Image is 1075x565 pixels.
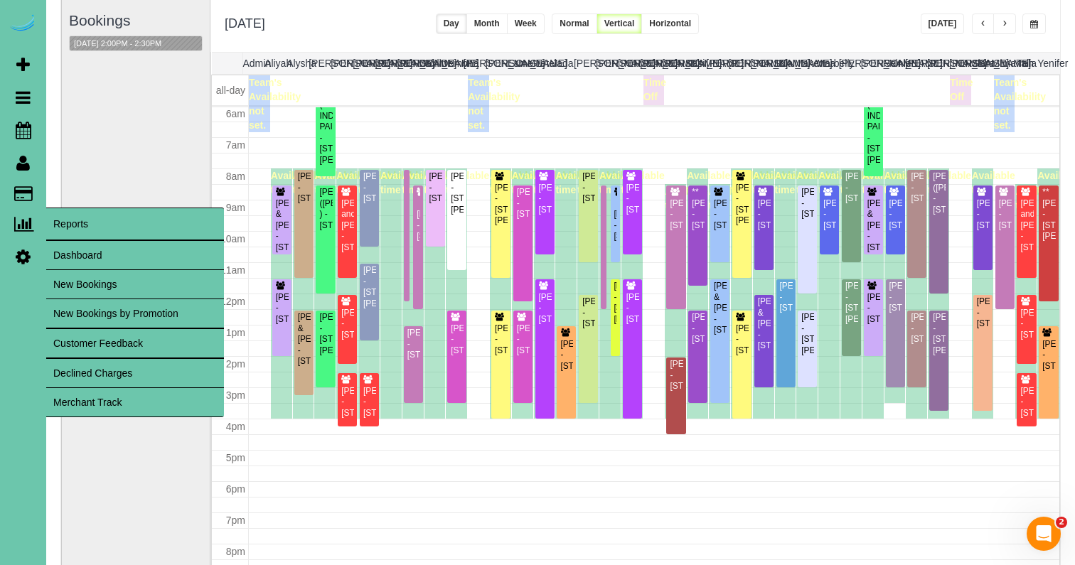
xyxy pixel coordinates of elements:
[555,170,599,195] span: Available time
[949,53,971,74] th: [PERSON_NAME]
[416,209,420,242] div: [PERSON_NAME] - [STREET_ADDRESS]
[861,53,883,74] th: [PERSON_NAME]
[424,170,468,195] span: Available time
[442,53,464,74] th: Demona
[490,170,533,195] span: Available time
[516,323,530,356] div: [PERSON_NAME] - [STREET_ADDRESS]
[225,14,265,31] h2: [DATE]
[46,241,224,269] a: Dashboard
[862,170,906,195] span: Available time
[757,198,771,231] div: [PERSON_NAME] - [STREET_ADDRESS]
[226,327,245,338] span: 1pm
[1042,187,1056,242] div: **[PERSON_NAME] - [STREET_ADDRESS][PERSON_NAME]
[446,170,489,195] span: Available time
[801,312,814,356] div: [PERSON_NAME] - [STREET_ADDRESS][PERSON_NAME]
[731,170,774,195] span: Available time
[220,264,245,276] span: 11am
[713,281,727,335] div: [PERSON_NAME] & [PERSON_NAME] - [STREET_ADDRESS]
[910,171,924,204] div: [PERSON_NAME] - [STREET_ADDRESS]
[341,386,354,419] div: [PERSON_NAME] - [STREET_ADDRESS]
[560,339,573,372] div: [PERSON_NAME] - [STREET_ADDRESS]
[972,170,1015,195] span: Available time
[226,358,245,370] span: 2pm
[845,281,858,325] div: [PERSON_NAME] - [STREET_ADDRESS][PERSON_NAME]
[1056,517,1067,528] span: 2
[419,53,442,74] th: Daylin
[450,171,464,215] div: [PERSON_NAME] - [STREET_ADDRESS][PERSON_NAME]
[687,170,730,195] span: Available time
[691,312,705,345] div: [PERSON_NAME] - [STREET_ADDRESS]
[582,171,595,204] div: [PERSON_NAME] - [STREET_ADDRESS]
[932,312,946,356] div: [PERSON_NAME] - [STREET_ADDRESS][PERSON_NAME]
[226,483,245,495] span: 6pm
[297,171,311,204] div: [PERSON_NAME] - [STREET_ADDRESS]
[46,208,224,240] span: Reports
[293,170,336,195] span: Available time
[297,312,311,367] div: [PERSON_NAME] & [PERSON_NAME] - [STREET_ADDRESS]
[486,53,508,74] th: [PERSON_NAME]
[1020,386,1033,419] div: [PERSON_NAME] - [STREET_ADDRESS]
[993,53,1015,74] th: Simarrah
[70,36,166,51] button: [DATE] 2:00PM - 2:30PM
[779,281,793,313] div: [PERSON_NAME] - [STREET_ADDRESS]
[1020,308,1033,340] div: [PERSON_NAME] - [STREET_ADDRESS]
[662,53,684,74] th: [PERSON_NAME]
[363,386,376,419] div: [PERSON_NAME] - [STREET_ADDRESS]
[621,170,665,195] span: Available time
[331,53,353,74] th: [PERSON_NAME]
[46,240,224,417] ul: Reports
[309,53,331,74] th: [PERSON_NAME]
[1042,339,1056,372] div: [PERSON_NAME] - [STREET_ADDRESS]
[46,329,224,357] a: Customer Feedback
[530,53,552,74] th: Gretel
[46,270,224,298] a: New Bookings
[1037,53,1059,74] th: Yenifer
[220,296,245,307] span: 12pm
[574,53,596,74] th: [PERSON_NAME]
[795,53,817,74] th: Makenna
[226,452,245,463] span: 5pm
[910,312,924,345] div: [PERSON_NAME] - [STREET_ADDRESS]
[226,171,245,182] span: 8am
[757,296,771,351] div: [PERSON_NAME] & [PERSON_NAME] - [STREET_ADDRESS]
[665,185,708,211] span: Available time
[818,170,862,195] span: Available time
[582,296,595,329] div: [PERSON_NAME] - [STREET_ADDRESS]
[380,170,424,195] span: Available time
[341,198,354,253] div: [PERSON_NAME] and [PERSON_NAME] - [STREET_ADDRESS]
[1015,185,1059,211] span: Available time
[753,170,796,195] span: Available time
[713,198,727,231] div: [PERSON_NAME] - [STREET_ADDRESS]
[684,53,706,74] th: Kasi
[436,14,467,34] button: Day
[271,170,314,195] span: Available time
[626,183,639,215] div: [PERSON_NAME] - [STREET_ADDRESS]
[1027,517,1061,551] iframe: Intercom live chat
[516,187,530,220] div: [PERSON_NAME] - [STREET_ADDRESS]
[641,14,699,34] button: Horizontal
[341,308,354,340] div: [PERSON_NAME] - [STREET_ADDRESS]
[46,388,224,416] a: Merchant Track
[264,53,287,74] th: Aliyah
[750,53,772,74] th: [PERSON_NAME]
[319,187,332,231] div: [PERSON_NAME] ([PERSON_NAME] ) - [STREET_ADDRESS]
[669,359,683,392] div: [PERSON_NAME] - [STREET_ADDRESS]
[971,53,993,74] th: Siara
[226,389,245,401] span: 3pm
[375,53,397,74] th: [PERSON_NAME]
[363,171,376,204] div: [PERSON_NAME] - [STREET_ADDRESS]
[640,53,662,74] th: [PERSON_NAME]
[336,170,380,195] span: Available time
[226,139,245,151] span: 7am
[669,198,683,231] div: [PERSON_NAME] - [STREET_ADDRESS]
[889,281,902,313] div: [PERSON_NAME] - [STREET_ADDRESS]
[552,14,597,34] button: Normal
[494,323,508,356] div: [PERSON_NAME] - [STREET_ADDRESS]
[397,53,419,74] th: [PERSON_NAME]
[709,185,752,211] span: Available time
[494,183,508,227] div: [PERSON_NAME] - [STREET_ADDRESS][PERSON_NAME]
[801,187,814,220] div: [PERSON_NAME] - [STREET_ADDRESS]
[429,171,442,204] div: [PERSON_NAME] - [STREET_ADDRESS]
[534,170,577,195] span: Available time
[735,183,749,227] div: [PERSON_NAME] - [STREET_ADDRESS][PERSON_NAME]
